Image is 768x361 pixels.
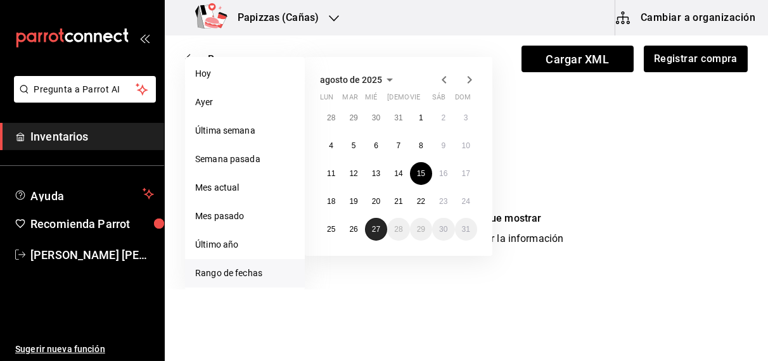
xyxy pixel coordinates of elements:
abbr: 9 de agosto de 2025 [441,141,445,150]
span: Cargar XML [522,46,634,72]
abbr: 16 de agosto de 2025 [439,169,447,178]
span: Inventarios [30,128,154,145]
abbr: 14 de agosto de 2025 [394,169,402,178]
abbr: 30 de agosto de 2025 [439,225,447,234]
abbr: 21 de agosto de 2025 [394,197,402,206]
abbr: 12 de agosto de 2025 [349,169,357,178]
button: 19 de agosto de 2025 [342,190,364,213]
abbr: 31 de julio de 2025 [394,113,402,122]
span: Sugerir nueva función [15,343,154,356]
abbr: 28 de julio de 2025 [327,113,335,122]
abbr: 19 de agosto de 2025 [349,197,357,206]
button: 23 de agosto de 2025 [432,190,454,213]
abbr: lunes [320,93,333,106]
span: Regresar [208,53,250,65]
abbr: 2 de agosto de 2025 [441,113,445,122]
abbr: sábado [432,93,445,106]
button: 14 de agosto de 2025 [387,162,409,185]
button: 15 de agosto de 2025 [410,162,432,185]
h3: Papizzas (Cañas) [227,10,319,25]
abbr: 7 de agosto de 2025 [397,141,401,150]
button: Pregunta a Parrot AI [14,76,156,103]
abbr: 5 de agosto de 2025 [352,141,356,150]
abbr: 29 de julio de 2025 [349,113,357,122]
button: 25 de agosto de 2025 [320,218,342,241]
abbr: 15 de agosto de 2025 [417,169,425,178]
button: 18 de agosto de 2025 [320,190,342,213]
abbr: 6 de agosto de 2025 [374,141,378,150]
span: Ayuda [30,186,138,201]
button: 13 de agosto de 2025 [365,162,387,185]
abbr: martes [342,93,357,106]
li: Última semana [185,117,305,145]
a: Pregunta a Parrot AI [9,92,156,105]
abbr: 17 de agosto de 2025 [462,169,470,178]
span: [PERSON_NAME] [PERSON_NAME] [30,246,154,263]
button: open_drawer_menu [139,33,150,43]
button: 22 de agosto de 2025 [410,190,432,213]
button: 9 de agosto de 2025 [432,134,454,157]
abbr: 26 de agosto de 2025 [349,225,357,234]
button: 29 de agosto de 2025 [410,218,432,241]
button: 2 de agosto de 2025 [432,106,454,129]
li: Hoy [185,60,305,88]
button: 4 de agosto de 2025 [320,134,342,157]
abbr: miércoles [365,93,377,106]
abbr: jueves [387,93,462,106]
button: 16 de agosto de 2025 [432,162,454,185]
abbr: 13 de agosto de 2025 [372,169,380,178]
button: Registrar compra [644,46,748,72]
abbr: 24 de agosto de 2025 [462,197,470,206]
button: 21 de agosto de 2025 [387,190,409,213]
abbr: 22 de agosto de 2025 [417,197,425,206]
button: 17 de agosto de 2025 [455,162,477,185]
button: 29 de julio de 2025 [342,106,364,129]
button: 6 de agosto de 2025 [365,134,387,157]
button: 20 de agosto de 2025 [365,190,387,213]
button: agosto de 2025 [320,72,397,87]
abbr: 30 de julio de 2025 [372,113,380,122]
button: 3 de agosto de 2025 [455,106,477,129]
button: 30 de julio de 2025 [365,106,387,129]
button: 7 de agosto de 2025 [387,134,409,157]
button: 27 de agosto de 2025 [365,218,387,241]
button: 30 de agosto de 2025 [432,218,454,241]
button: 28 de agosto de 2025 [387,218,409,241]
abbr: 11 de agosto de 2025 [327,169,335,178]
button: 11 de agosto de 2025 [320,162,342,185]
li: Rango de fechas [185,259,305,288]
abbr: 20 de agosto de 2025 [372,197,380,206]
button: 5 de agosto de 2025 [342,134,364,157]
abbr: 10 de agosto de 2025 [462,141,470,150]
abbr: 23 de agosto de 2025 [439,197,447,206]
span: agosto de 2025 [320,75,382,85]
button: Regresar [185,53,250,65]
li: Mes pasado [185,202,305,231]
abbr: 25 de agosto de 2025 [327,225,335,234]
button: 1 de agosto de 2025 [410,106,432,129]
li: Semana pasada [185,145,305,174]
abbr: 18 de agosto de 2025 [327,197,335,206]
abbr: domingo [455,93,471,106]
li: Último año [185,231,305,259]
abbr: 4 de agosto de 2025 [329,141,333,150]
abbr: 29 de agosto de 2025 [417,225,425,234]
abbr: 3 de agosto de 2025 [464,113,468,122]
abbr: 1 de agosto de 2025 [419,113,423,122]
button: 12 de agosto de 2025 [342,162,364,185]
span: Pregunta a Parrot AI [34,83,136,96]
button: 31 de julio de 2025 [387,106,409,129]
abbr: 27 de agosto de 2025 [372,225,380,234]
abbr: 8 de agosto de 2025 [419,141,423,150]
button: 24 de agosto de 2025 [455,190,477,213]
span: Recomienda Parrot [30,215,154,232]
button: 28 de julio de 2025 [320,106,342,129]
abbr: 31 de agosto de 2025 [462,225,470,234]
li: Ayer [185,88,305,117]
button: 31 de agosto de 2025 [455,218,477,241]
li: Mes actual [185,174,305,202]
button: 26 de agosto de 2025 [342,218,364,241]
abbr: viernes [410,93,420,106]
button: 8 de agosto de 2025 [410,134,432,157]
abbr: 28 de agosto de 2025 [394,225,402,234]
